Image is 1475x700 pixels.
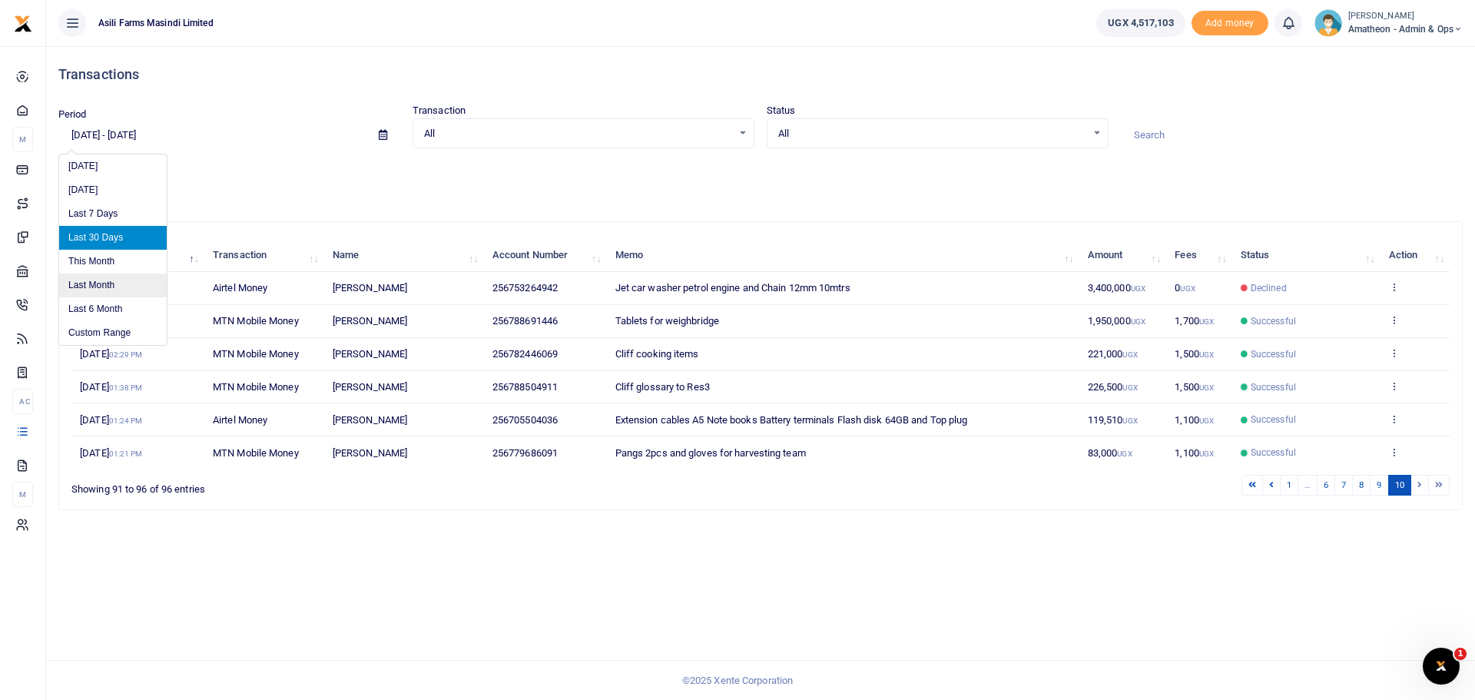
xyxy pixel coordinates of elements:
[1175,315,1214,327] span: 1,700
[1423,648,1460,685] iframe: Intercom live chat
[492,414,558,426] span: 256705504036
[492,381,558,393] span: 256788504911
[1314,9,1342,37] img: profile-user
[1088,447,1132,459] span: 83,000
[58,167,1463,183] p: Download
[615,381,710,393] span: Cliff glossary to Res3
[492,282,558,294] span: 256753264942
[71,473,640,497] div: Showing 91 to 96 of 96 entries
[1079,239,1167,272] th: Amount: activate to sort column ascending
[1199,317,1214,326] small: UGX
[1192,11,1268,36] li: Toup your wallet
[1314,9,1463,37] a: profile-user [PERSON_NAME] Amatheon - Admin & Ops
[1251,347,1296,361] span: Successful
[59,250,167,274] li: This Month
[1088,282,1145,294] span: 3,400,000
[58,66,1463,83] h4: Transactions
[204,239,324,272] th: Transaction: activate to sort column ascending
[1370,475,1388,496] a: 9
[14,15,32,33] img: logo-small
[1122,383,1137,392] small: UGX
[413,103,466,118] label: Transaction
[213,381,299,393] span: MTN Mobile Money
[1122,416,1137,425] small: UGX
[333,282,407,294] span: [PERSON_NAME]
[1348,10,1463,23] small: [PERSON_NAME]
[606,239,1079,272] th: Memo: activate to sort column ascending
[1251,446,1296,459] span: Successful
[1166,239,1231,272] th: Fees: activate to sort column ascending
[1096,9,1185,37] a: UGX 4,517,103
[12,482,33,507] li: M
[1199,383,1214,392] small: UGX
[1180,284,1195,293] small: UGX
[1192,16,1268,28] a: Add money
[80,414,142,426] span: [DATE]
[59,274,167,297] li: Last Month
[1088,381,1138,393] span: 226,500
[324,239,484,272] th: Name: activate to sort column ascending
[59,226,167,250] li: Last 30 Days
[1131,317,1145,326] small: UGX
[1121,122,1463,148] input: Search
[333,447,407,459] span: [PERSON_NAME]
[59,321,167,345] li: Custom Range
[80,381,142,393] span: [DATE]
[213,282,267,294] span: Airtel Money
[1175,414,1214,426] span: 1,100
[1454,648,1467,660] span: 1
[1175,348,1214,360] span: 1,500
[1117,450,1132,458] small: UGX
[484,239,607,272] th: Account Number: activate to sort column ascending
[424,126,732,141] span: All
[1175,447,1214,459] span: 1,100
[1352,475,1371,496] a: 8
[1199,416,1214,425] small: UGX
[109,416,143,425] small: 01:24 PM
[59,178,167,202] li: [DATE]
[1251,314,1296,328] span: Successful
[492,447,558,459] span: 256779686091
[492,315,558,327] span: 256788691446
[12,389,33,414] li: Ac
[1131,284,1145,293] small: UGX
[333,414,407,426] span: [PERSON_NAME]
[109,383,143,392] small: 01:38 PM
[1175,381,1214,393] span: 1,500
[1380,239,1450,272] th: Action: activate to sort column ascending
[333,381,407,393] span: [PERSON_NAME]
[1388,475,1411,496] a: 10
[778,126,1086,141] span: All
[1334,475,1353,496] a: 7
[1090,9,1191,37] li: Wallet ballance
[1317,475,1335,496] a: 6
[213,414,267,426] span: Airtel Money
[1088,315,1145,327] span: 1,950,000
[80,348,142,360] span: [DATE]
[213,315,299,327] span: MTN Mobile Money
[58,122,366,148] input: select period
[1251,380,1296,394] span: Successful
[59,202,167,226] li: Last 7 Days
[1108,15,1173,31] span: UGX 4,517,103
[59,154,167,178] li: [DATE]
[1348,22,1463,36] span: Amatheon - Admin & Ops
[1122,350,1137,359] small: UGX
[80,447,142,459] span: [DATE]
[109,450,143,458] small: 01:21 PM
[1251,281,1287,295] span: Declined
[1192,11,1268,36] span: Add money
[109,350,143,359] small: 02:29 PM
[92,16,220,30] span: Asili Farms Masindi Limited
[1280,475,1298,496] a: 1
[333,348,407,360] span: [PERSON_NAME]
[59,297,167,321] li: Last 6 Month
[615,447,806,459] span: Pangs 2pcs and gloves for harvesting team
[492,348,558,360] span: 256782446069
[615,414,968,426] span: Extension cables A5 Note books Battery terminals Flash disk 64GB and Top plug
[213,348,299,360] span: MTN Mobile Money
[213,447,299,459] span: MTN Mobile Money
[767,103,796,118] label: Status
[1251,413,1296,426] span: Successful
[1199,350,1214,359] small: UGX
